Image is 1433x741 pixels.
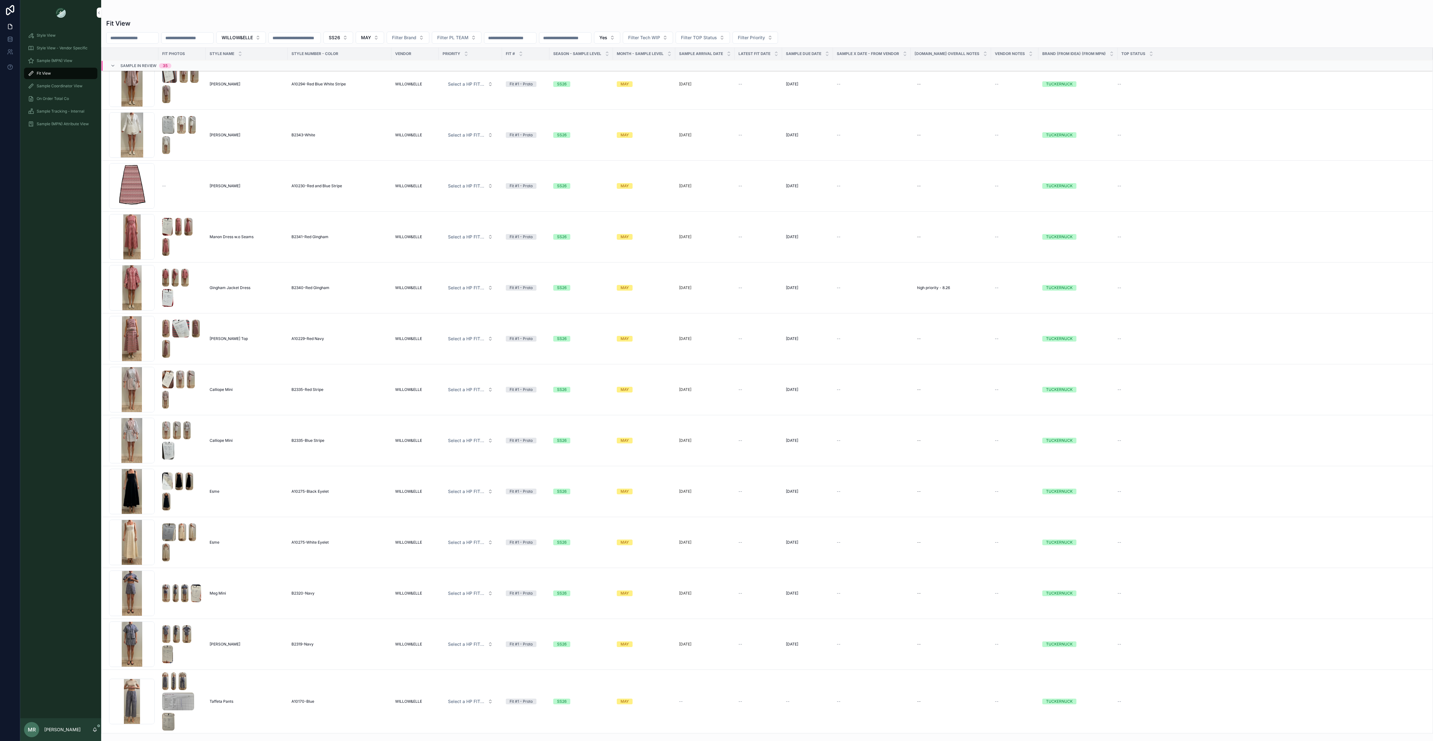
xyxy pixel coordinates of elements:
button: Select Button [443,231,498,243]
img: Screenshot-2025-09-02-at-9.20.13-AM.png [192,320,200,337]
div: MAY [621,183,629,189]
a: -- [738,336,778,341]
a: -- [837,183,907,188]
a: -- [915,232,987,242]
span: Filter Tech WIP [628,34,660,41]
a: -- [837,133,907,138]
button: Select Button [623,32,673,44]
div: MAY [621,81,629,87]
a: MAY [617,336,671,342]
div: -- [917,234,921,239]
a: B2340-Red Gingham [291,285,388,290]
a: TUCKERNUCK [1042,336,1114,342]
a: MAY [617,183,671,189]
span: WILLOW&ELLE [395,82,422,87]
a: SS26 [553,336,609,342]
span: B2340-Red Gingham [291,285,329,290]
img: Screenshot-2025-08-20-at-10.38.05-AM.png [175,218,182,236]
span: -- [738,336,742,341]
a: Screenshot-2025-08-20-at-12.50.55-PM.pngScreenshot-2025-08-20-at-12.51.01-PM.pngScreenshot-2025-0... [162,371,202,409]
a: Select Button [443,333,498,345]
img: Screenshot-2025-09-02-at-9.20.19-AM.png [172,320,189,337]
span: SS26 [329,34,340,41]
span: Sample In Review [120,63,156,68]
div: MAY [621,132,629,138]
a: [DATE] [679,183,731,188]
span: WILLOW&ELLE [395,133,422,138]
span: B2343-White [291,133,315,138]
span: -- [995,234,999,239]
p: [DATE] [679,183,691,188]
div: SS26 [557,285,566,291]
p: [DATE] [679,82,691,87]
button: Select Button [443,129,498,141]
a: [DATE] [786,336,829,341]
div: SS26 [557,438,566,443]
span: WILLOW&ELLE [395,387,422,392]
a: SS26 [553,234,609,240]
button: Select Button [443,180,498,192]
a: -- [837,336,907,341]
a: MAY [617,81,671,87]
span: Select a HP FIT LEVEL [448,437,485,444]
a: B2335-Red Stripe [291,387,388,392]
a: [PERSON_NAME] [210,133,284,138]
span: Select a HP FIT LEVEL [448,386,485,393]
a: -- [738,387,778,392]
a: A10230-Red and Blue Stripe [291,183,388,188]
a: -- [162,183,202,188]
a: Select Button [443,78,498,90]
a: MAY [617,438,671,443]
img: Screenshot-2025-08-20-at-10.27.02-AM.png [162,136,170,154]
img: Screenshot-2025-08-20-at-10.38.10-AM.png [162,238,169,256]
span: -- [995,387,999,392]
img: Screenshot-2025-08-20-at-10.26.57-AM.png [188,116,196,134]
div: Fit #1 - Proto [510,387,533,392]
a: [DATE] [679,336,731,341]
span: MAY [361,34,371,41]
a: Fit #1 - Proto [506,183,546,189]
div: TUCKERNUCK [1046,183,1073,189]
span: Select a HP FIT LEVEL [448,336,485,342]
a: Fit #1 - Proto [506,81,546,87]
a: -- [915,334,987,344]
span: -- [1118,234,1121,239]
div: -- [917,82,921,87]
a: TUCKERNUCK [1042,81,1114,87]
span: -- [1118,82,1121,87]
div: MAY [621,234,629,240]
a: -- [1118,387,1425,392]
div: -- [917,133,921,138]
a: Screenshot-2025-09-09-at-4.40.07-PM.pngScreenshot-2025-09-09-at-4.40.10-PM.pngScreenshot-2025-09-... [162,65,202,103]
span: -- [738,183,742,188]
span: -- [738,133,742,138]
button: Select Button [732,32,778,44]
a: A10229-Red Navy [291,336,388,341]
div: TUCKERNUCK [1046,81,1073,87]
a: TUCKERNUCK [1042,387,1114,392]
span: high priority - 8.26 [917,285,950,290]
div: TUCKERNUCK [1046,387,1073,392]
a: [DATE] [786,82,829,87]
span: -- [1118,387,1121,392]
span: [PERSON_NAME] [210,82,240,87]
img: Screenshot-2025-08-20-at-9.12.35-AM.png [181,269,189,287]
span: Filter PL TEAM [437,34,468,41]
button: Select Button [387,32,429,44]
span: Sample (MPN) Attribute View [37,121,89,127]
a: Fit #1 - Proto [506,132,546,138]
a: B2343-White [291,133,388,138]
span: [DATE] [786,285,798,290]
button: Select Button [443,384,498,395]
span: -- [1118,336,1121,341]
span: Sample Coordinator View [37,83,83,89]
span: Yes [599,34,607,41]
span: [DATE] [786,387,798,392]
div: SS26 [557,387,566,392]
a: [DATE] [786,234,829,239]
span: [DATE] [786,234,798,239]
a: -- [995,387,1035,392]
a: Manon Dress w.o Seams [210,234,284,239]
